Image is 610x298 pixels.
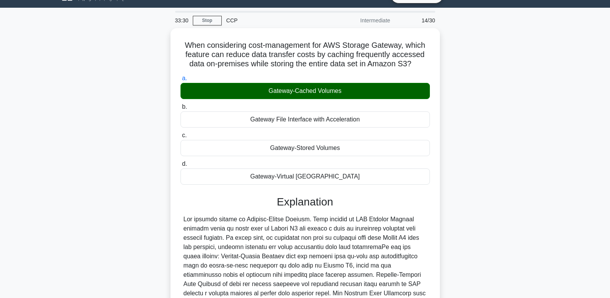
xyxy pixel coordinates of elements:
a: Stop [193,16,222,25]
div: Gateway-Cached Volumes [180,83,430,99]
div: Gateway File Interface with Acceleration [180,111,430,128]
span: c. [182,132,187,138]
div: 14/30 [395,13,440,28]
h5: When considering cost-management for AWS Storage Gateway, which feature can reduce data transfer ... [180,40,431,69]
div: 33:30 [170,13,193,28]
span: d. [182,160,187,167]
div: Gateway-Virtual [GEOGRAPHIC_DATA] [180,168,430,185]
div: Intermediate [328,13,395,28]
div: CCP [222,13,328,28]
span: a. [182,75,187,81]
span: b. [182,103,187,110]
div: Gateway-Stored Volumes [180,140,430,156]
h3: Explanation [185,195,425,209]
